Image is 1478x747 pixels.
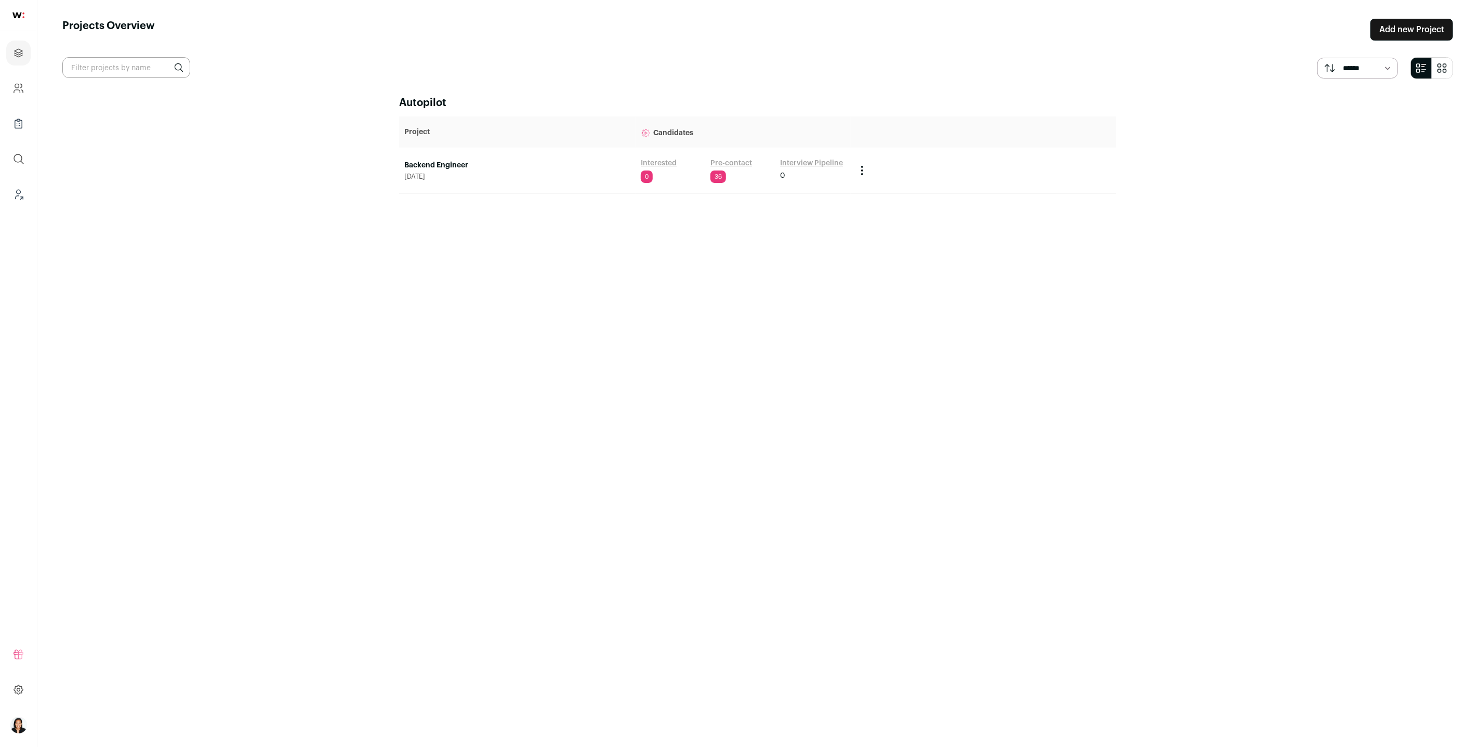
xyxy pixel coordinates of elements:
[404,160,630,171] a: Backend Engineer
[6,76,31,101] a: Company and ATS Settings
[1370,19,1453,41] a: Add new Project
[6,41,31,65] a: Projects
[12,12,24,18] img: wellfound-shorthand-0d5821cbd27db2630d0214b213865d53afaa358527fdda9d0ea32b1df1b89c2c.svg
[10,717,27,733] img: 13709957-medium_jpg
[6,111,31,136] a: Company Lists
[404,127,630,137] p: Project
[856,164,868,177] button: Project Actions
[641,158,677,168] a: Interested
[710,158,752,168] a: Pre-contact
[62,19,155,41] h1: Projects Overview
[399,96,1116,110] h2: Autopilot
[641,171,653,183] span: 0
[641,122,846,142] p: Candidates
[780,158,843,168] a: Interview Pipeline
[6,182,31,207] a: Leads (Backoffice)
[62,57,190,78] input: Filter projects by name
[404,173,630,181] span: [DATE]
[710,171,726,183] span: 36
[780,171,785,181] span: 0
[10,717,27,733] button: Open dropdown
